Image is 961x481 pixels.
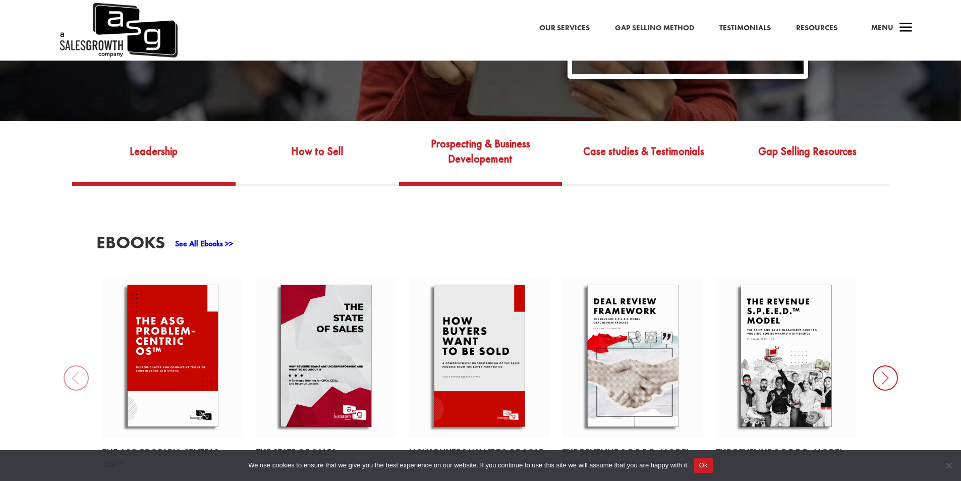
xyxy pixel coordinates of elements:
[694,458,713,473] button: Ok
[725,135,889,182] a: Gap Selling Resources
[719,22,771,35] a: Testimonials
[562,135,725,182] a: Case studies & Testimonials
[399,135,562,182] a: Prospecting & Business Developement
[539,22,590,35] a: Our Services
[871,22,893,32] span: Menu
[72,135,236,182] a: Leadership
[615,22,694,35] a: Gap Selling Method
[236,135,399,182] a: How to Sell
[248,460,689,470] span: We use cookies to ensure that we give you the best experience on our website. If you continue to ...
[943,460,953,470] span: No
[796,22,837,35] a: Resources
[175,238,233,249] a: See All Ebooks >>
[896,18,916,38] span: a
[96,234,165,256] h3: EBooks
